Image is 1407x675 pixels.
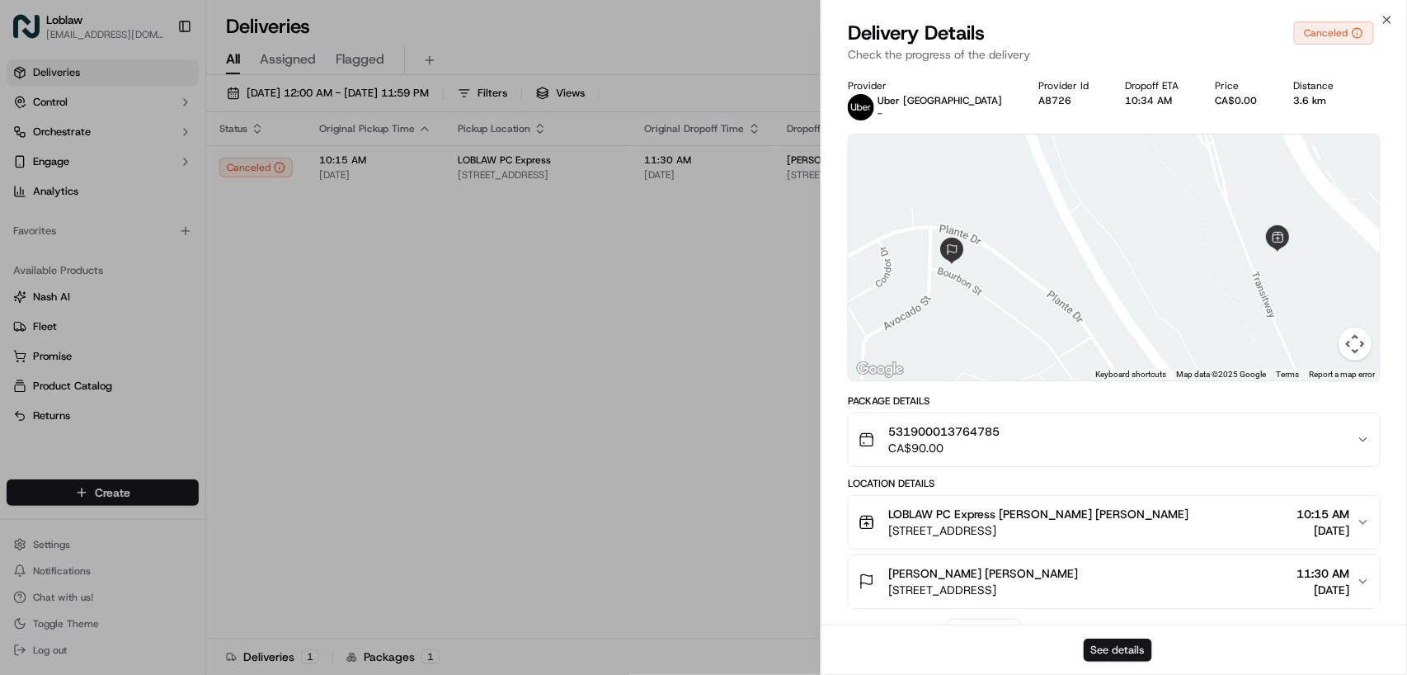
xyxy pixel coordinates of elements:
span: 11:30 AM [1297,565,1350,582]
div: Price [1216,79,1268,92]
p: Uber [GEOGRAPHIC_DATA] [878,94,1002,107]
span: [STREET_ADDRESS] [888,522,1188,539]
span: Delivery Details [848,20,985,46]
div: Distance [1294,79,1344,92]
div: Package Details [848,394,1381,408]
div: Dropoff ETA [1125,79,1188,92]
button: Keyboard shortcuts [1095,369,1166,380]
span: 10:15 AM [1297,506,1350,522]
div: Location Details [848,477,1381,490]
span: LOBLAW PC Express [PERSON_NAME] [PERSON_NAME] [888,506,1188,522]
div: Delivery Activity [848,622,938,635]
span: [PERSON_NAME] [PERSON_NAME] [888,565,1078,582]
span: Map data ©2025 Google [1176,370,1266,379]
div: Provider Id [1038,79,1099,92]
span: [DATE] [1297,522,1350,539]
button: Add Event [948,619,1021,639]
span: [STREET_ADDRESS] [888,582,1078,598]
button: See details [1084,639,1152,662]
span: [DATE] [1297,582,1350,598]
div: CA$0.00 [1216,94,1268,107]
button: [PERSON_NAME] [PERSON_NAME][STREET_ADDRESS]11:30 AM[DATE] [849,555,1380,608]
button: 531900013764785CA$90.00 [849,413,1380,466]
button: LOBLAW PC Express [PERSON_NAME] [PERSON_NAME][STREET_ADDRESS]10:15 AM[DATE] [849,496,1380,549]
span: - [878,107,882,120]
a: Terms (opens in new tab) [1276,370,1299,379]
div: 3.6 km [1294,94,1344,107]
button: Map camera controls [1339,328,1372,361]
button: Canceled [1294,21,1374,45]
span: 531900013764785 [888,423,1000,440]
button: A8726 [1038,94,1071,107]
div: Provider [848,79,1012,92]
span: CA$90.00 [888,440,1000,456]
img: uber-new-logo.jpeg [848,94,874,120]
p: Check the progress of the delivery [848,46,1381,63]
a: Open this area in Google Maps (opens a new window) [853,359,907,380]
a: Report a map error [1309,370,1375,379]
div: 10:34 AM [1125,94,1188,107]
img: Google [853,359,907,380]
